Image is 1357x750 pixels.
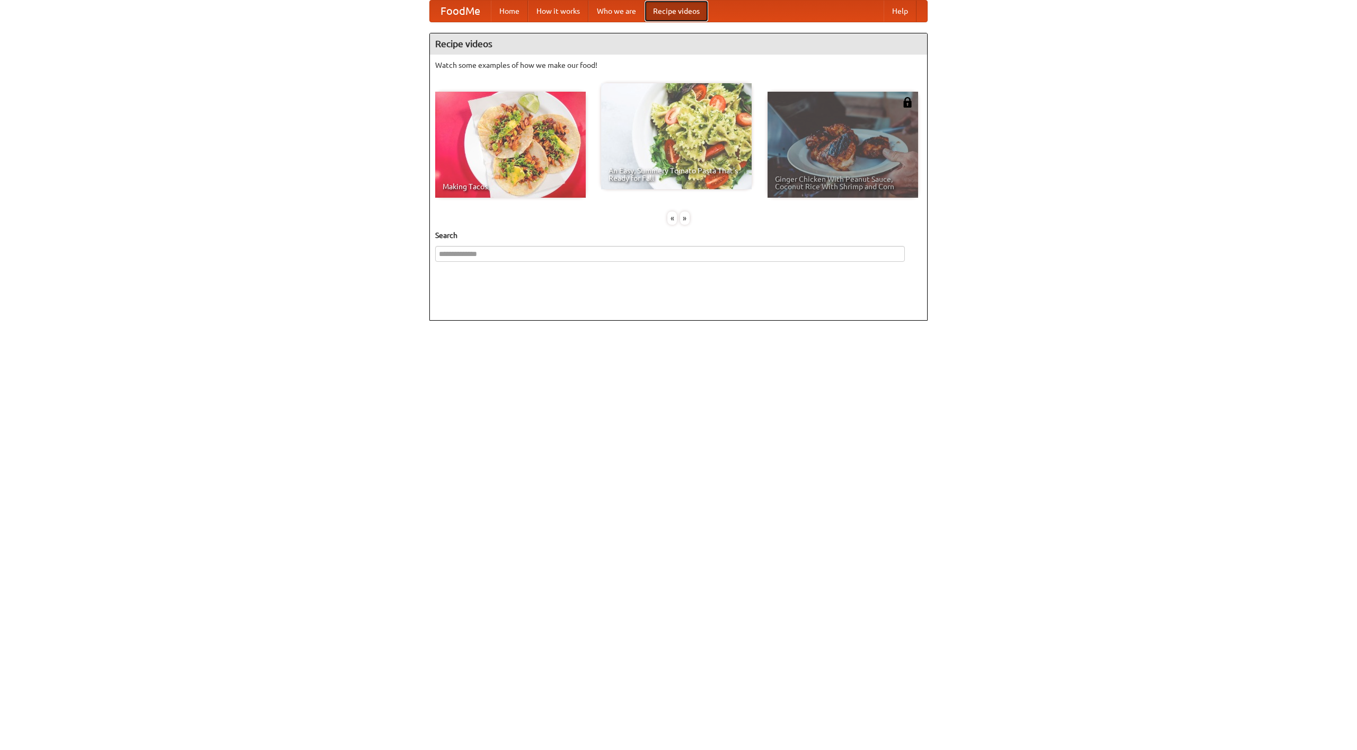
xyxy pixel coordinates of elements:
a: Home [491,1,528,22]
a: An Easy, Summery Tomato Pasta That's Ready for Fall [601,83,752,189]
img: 483408.png [902,97,913,108]
a: How it works [528,1,588,22]
span: Making Tacos [443,183,578,190]
a: Recipe videos [645,1,708,22]
p: Watch some examples of how we make our food! [435,60,922,70]
div: » [680,211,690,225]
a: Making Tacos [435,92,586,198]
a: Who we are [588,1,645,22]
a: Help [884,1,917,22]
div: « [667,211,677,225]
h4: Recipe videos [430,33,927,55]
a: FoodMe [430,1,491,22]
span: An Easy, Summery Tomato Pasta That's Ready for Fall [609,167,744,182]
h5: Search [435,230,922,241]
